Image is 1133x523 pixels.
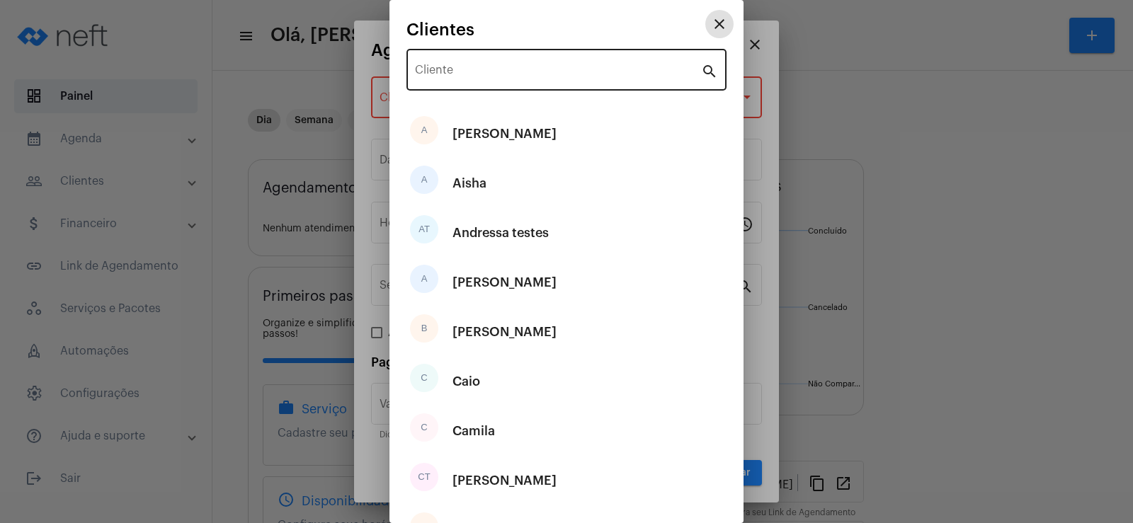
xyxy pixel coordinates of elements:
div: C [410,364,438,392]
div: CT [410,463,438,491]
div: [PERSON_NAME] [452,113,557,155]
mat-icon: search [701,62,718,79]
div: AT [410,215,438,243]
input: Pesquisar cliente [415,67,701,79]
div: Aisha [452,162,486,205]
div: A [410,166,438,194]
div: C [410,413,438,442]
mat-icon: close [711,16,728,33]
div: [PERSON_NAME] [452,459,557,502]
div: Andressa testes [452,212,549,254]
div: A [410,116,438,144]
div: [PERSON_NAME] [452,261,557,304]
div: [PERSON_NAME] [452,311,557,353]
div: Camila [452,410,495,452]
div: A [410,265,438,293]
span: Clientes [406,21,474,39]
div: Caio [452,360,480,403]
div: B [410,314,438,343]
